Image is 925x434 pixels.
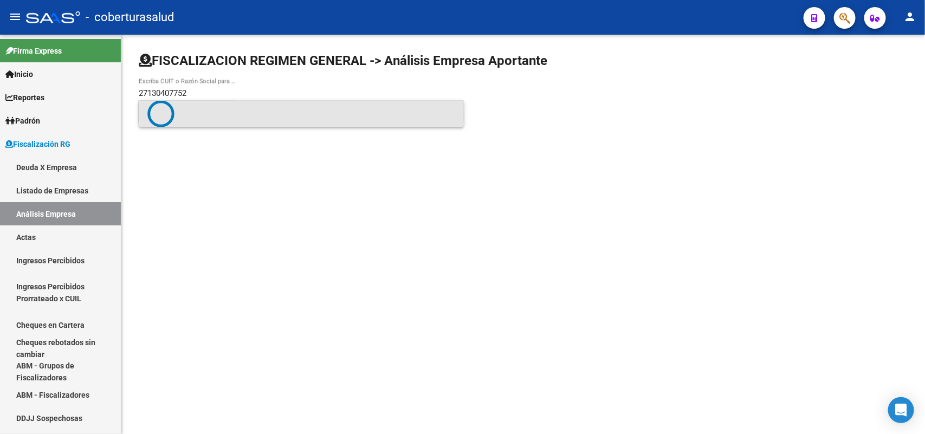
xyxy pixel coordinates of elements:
span: Inicio [5,68,33,80]
h1: FISCALIZACION REGIMEN GENERAL -> Análisis Empresa Aportante [139,52,547,69]
span: Reportes [5,92,44,103]
mat-icon: menu [9,10,22,23]
span: Padrón [5,115,40,127]
mat-icon: person [903,10,916,23]
span: - coberturasalud [86,5,174,29]
div: Open Intercom Messenger [888,397,914,423]
span: Fiscalización RG [5,138,70,150]
span: Firma Express [5,45,62,57]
